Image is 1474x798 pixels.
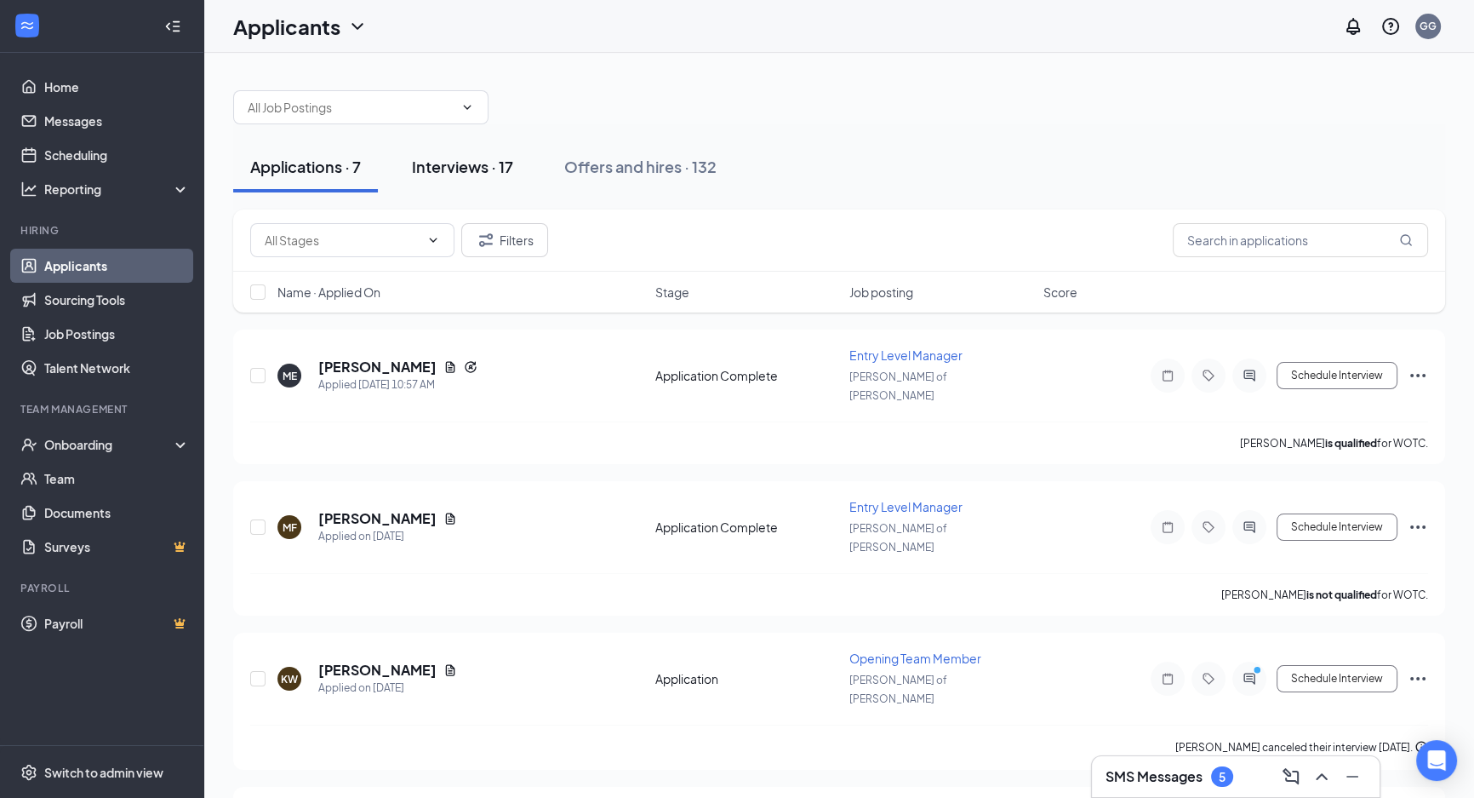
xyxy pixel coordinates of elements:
svg: ComposeMessage [1281,766,1301,787]
span: Score [1043,284,1077,301]
div: Applied on [DATE] [318,680,457,697]
span: Entry Level Manager [849,347,963,363]
svg: Settings [20,764,37,781]
button: Minimize [1339,763,1366,790]
button: Schedule Interview [1277,665,1397,692]
svg: Collapse [164,18,181,35]
svg: ChevronDown [347,16,368,37]
div: Application [655,670,839,687]
span: Name · Applied On [277,284,380,301]
h5: [PERSON_NAME] [318,509,437,528]
div: Open Intercom Messenger [1416,740,1457,781]
div: Applied on [DATE] [318,528,457,545]
svg: Document [443,512,457,525]
svg: Ellipses [1408,365,1428,386]
svg: UserCheck [20,436,37,453]
h1: Applicants [233,12,340,41]
svg: Filter [476,230,496,250]
div: ME [283,369,297,383]
button: ChevronUp [1308,763,1335,790]
svg: Ellipses [1408,517,1428,537]
div: Application Complete [655,519,839,536]
div: [PERSON_NAME] canceled their interview [DATE]. [1175,739,1428,756]
svg: Analysis [20,181,37,198]
a: SurveysCrown [44,530,190,564]
span: Stage [655,284,689,301]
svg: Minimize [1342,766,1363,787]
h5: [PERSON_NAME] [318,358,437,376]
svg: ActiveChat [1239,369,1260,382]
a: Scheduling [44,138,190,172]
a: PayrollCrown [44,606,190,640]
svg: Reapply [464,360,477,374]
a: Sourcing Tools [44,283,190,317]
svg: ActiveChat [1239,520,1260,534]
span: Job posting [849,284,913,301]
svg: ActiveChat [1239,672,1260,686]
svg: WorkstreamLogo [19,17,36,34]
span: Entry Level Manager [849,499,963,514]
span: [PERSON_NAME] of [PERSON_NAME] [849,522,947,554]
svg: Tag [1198,369,1219,382]
input: All Job Postings [248,98,454,117]
a: Team [44,462,190,496]
div: Interviews · 17 [412,156,513,177]
button: Schedule Interview [1277,514,1397,541]
svg: Note [1157,672,1178,686]
span: [PERSON_NAME] of [PERSON_NAME] [849,674,947,705]
a: Applicants [44,249,190,283]
svg: Note [1157,369,1178,382]
svg: MagnifyingGlass [1399,233,1413,247]
svg: Document [443,663,457,677]
div: Hiring [20,223,186,238]
svg: ChevronDown [460,100,474,114]
svg: Document [443,360,457,374]
button: Filter Filters [461,223,548,257]
a: Job Postings [44,317,190,351]
svg: PrimaryDot [1249,665,1270,679]
div: Offers and hires · 132 [564,156,717,177]
svg: Notifications [1343,16,1363,37]
h3: SMS Messages [1105,767,1203,786]
div: 5 [1219,770,1225,784]
div: GG [1420,19,1437,33]
div: Reporting [44,181,191,198]
b: is not qualified [1306,588,1377,601]
svg: Note [1157,520,1178,534]
svg: ChevronDown [426,233,440,247]
h5: [PERSON_NAME] [318,661,437,680]
svg: QuestionInfo [1380,16,1401,37]
div: Team Management [20,402,186,416]
div: Switch to admin view [44,764,163,781]
a: Messages [44,104,190,138]
a: Talent Network [44,351,190,385]
svg: Tag [1198,520,1219,534]
svg: Ellipses [1408,669,1428,689]
p: [PERSON_NAME] for WOTC. [1240,436,1428,451]
div: KW [281,672,298,686]
svg: ChevronUp [1311,766,1332,787]
span: Opening Team Member [849,651,981,666]
div: Applications · 7 [250,156,361,177]
div: Onboarding [44,436,175,453]
div: Payroll [20,581,186,595]
div: Applied [DATE] 10:57 AM [318,376,477,393]
span: [PERSON_NAME] of [PERSON_NAME] [849,370,947,402]
input: All Stages [265,231,420,250]
div: MF [283,520,297,535]
div: Application Complete [655,367,839,384]
b: is qualified [1325,437,1377,450]
svg: Info [1414,740,1428,754]
svg: Tag [1198,672,1219,686]
a: Home [44,70,190,104]
button: Schedule Interview [1277,362,1397,389]
input: Search in applications [1173,223,1428,257]
a: Documents [44,496,190,530]
p: [PERSON_NAME] for WOTC. [1221,588,1428,602]
button: ComposeMessage [1277,763,1305,790]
